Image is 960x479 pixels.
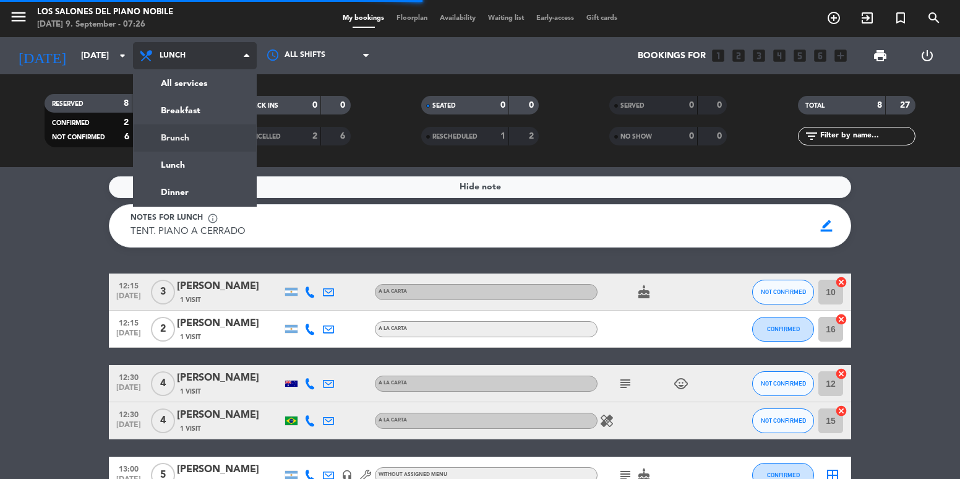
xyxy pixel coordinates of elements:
div: [PERSON_NAME] [177,407,282,423]
span: [DATE] [113,329,144,343]
span: Special reservation [884,7,917,28]
span: NOT CONFIRMED [761,417,806,424]
span: 12:15 [113,315,144,329]
span: CONFIRMED [767,326,800,332]
i: menu [9,7,28,26]
span: border_color [815,214,839,238]
span: A LA CARTA [379,289,407,294]
strong: 8 [124,99,129,108]
strong: 0 [689,132,694,140]
i: looks_6 [812,48,828,64]
strong: 1 [500,132,505,140]
strong: 0 [689,101,694,110]
span: 1 Visit [180,332,201,342]
a: Breakfast [134,97,256,124]
i: looks_4 [771,48,787,64]
span: Waiting list [482,15,530,22]
strong: 6 [340,132,348,140]
span: 1 Visit [180,295,201,305]
i: looks_3 [751,48,767,64]
strong: 0 [717,101,724,110]
i: power_settings_new [920,48,935,63]
i: filter_list [804,129,819,144]
i: looks_one [710,48,726,64]
span: 12:30 [113,369,144,384]
strong: 0 [717,132,724,140]
div: [PERSON_NAME] [177,462,282,478]
i: exit_to_app [860,11,875,25]
span: A LA CARTA [379,326,407,331]
span: Notes for lunch [131,212,203,225]
i: cancel [835,276,847,288]
i: cancel [835,368,847,380]
span: Floorplan [390,15,434,22]
div: [PERSON_NAME] [177,316,282,332]
span: print [873,48,888,63]
span: A LA CARTA [379,418,407,423]
span: SEARCH [917,7,951,28]
span: 1 Visit [180,424,201,434]
span: [DATE] [113,384,144,398]
strong: 2 [529,132,536,140]
strong: 2 [312,132,317,140]
strong: 6 [124,132,129,141]
i: turned_in_not [893,11,908,25]
span: Without assigned menu [379,472,447,477]
span: BOOK TABLE [817,7,851,28]
strong: 0 [340,101,348,110]
i: child_care [674,376,688,391]
span: 2 [151,317,175,342]
button: menu [9,7,28,30]
i: add_box [833,48,849,64]
i: add_circle_outline [826,11,841,25]
strong: 0 [529,101,536,110]
div: Los Salones del Piano Nobile [37,6,173,19]
strong: 0 [500,101,505,110]
span: Hide note [460,180,501,194]
span: 4 [151,371,175,396]
strong: 0 [312,101,317,110]
div: [DATE] 9. September - 07:26 [37,19,173,31]
span: WALK IN [851,7,884,28]
span: CANCELLED [244,134,281,140]
i: healing [599,413,614,428]
div: [PERSON_NAME] [177,278,282,295]
i: [DATE] [9,42,75,69]
button: NOT CONFIRMED [752,280,814,304]
span: [DATE] [113,421,144,435]
span: RESERVED [52,101,84,107]
i: cake [636,285,651,300]
div: LOG OUT [904,37,951,74]
a: Lunch [134,152,256,179]
span: NOT CONFIRMED [52,134,105,140]
span: NOT CONFIRMED [761,288,806,295]
span: TOTAL [805,103,825,109]
span: Gift cards [580,15,624,22]
span: Availability [434,15,482,22]
a: Brunch [134,124,256,152]
i: search [927,11,941,25]
span: 12:30 [113,407,144,421]
span: CHECK INS [244,103,278,109]
span: 4 [151,408,175,433]
i: cancel [835,405,847,417]
span: 13:00 [113,461,144,475]
i: cancel [835,313,847,326]
button: NOT CONFIRMED [752,408,814,433]
i: subject [618,376,633,391]
span: Early-access [530,15,580,22]
i: arrow_drop_down [115,48,130,63]
span: Lunch [160,51,186,60]
span: [DATE] [113,292,144,306]
span: SERVED [620,103,645,109]
strong: 2 [124,118,129,127]
span: NOT CONFIRMED [761,380,806,387]
strong: 27 [900,101,912,110]
i: looks_5 [792,48,808,64]
strong: 8 [877,101,882,110]
span: SEATED [432,103,456,109]
span: CONFIRMED [52,120,90,126]
a: Dinner [134,179,256,206]
input: Filter by name... [819,129,915,143]
span: 12:15 [113,278,144,292]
